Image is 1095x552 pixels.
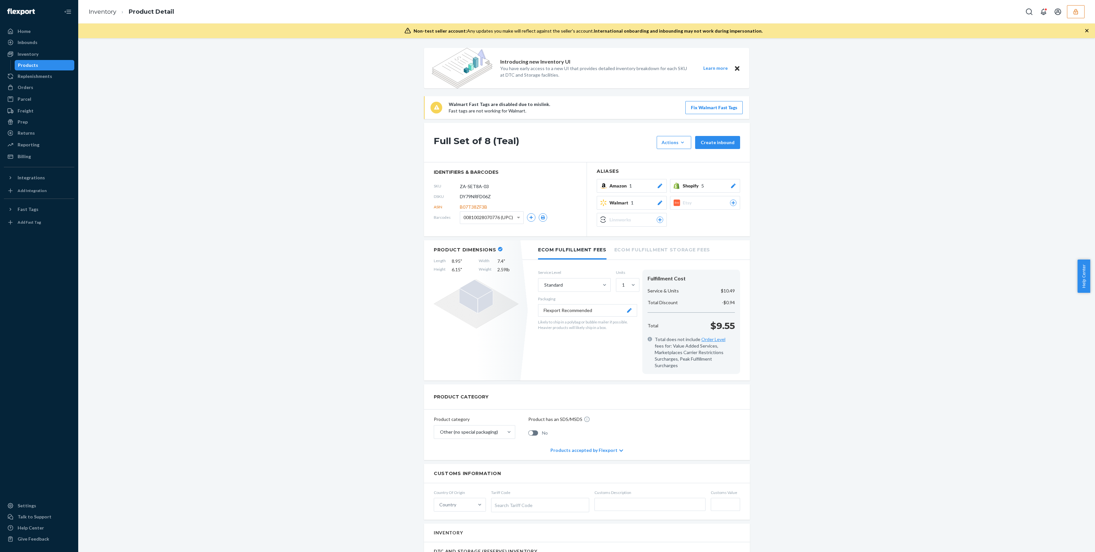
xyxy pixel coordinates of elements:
[683,183,701,189] span: Shopify
[439,501,456,508] div: Country
[594,28,763,34] span: International onboarding and inbounding may not work during impersonation.
[434,416,515,423] p: Product category
[597,179,667,193] button: Amazon1
[434,194,460,199] span: DSKU
[622,282,625,288] div: 1
[504,258,505,264] span: "
[631,200,634,206] span: 1
[414,28,467,34] span: Non-test seller account:
[500,65,691,78] p: You have early access to a new UI that provides detailed inventory breakdown for each SKU at DTC ...
[449,108,550,114] p: Fast tags are not working for Walmart.
[4,82,74,93] a: Orders
[4,172,74,183] button: Integrations
[434,215,460,220] span: Barcodes
[721,288,735,294] p: $10.49
[18,219,41,225] div: Add Fast Tag
[18,502,36,509] div: Settings
[701,183,704,189] span: 5
[648,322,658,329] p: Total
[434,204,460,210] span: ASIN
[648,288,679,294] p: Service & Units
[711,490,740,495] span: Customs Value
[609,200,631,206] span: Walmart
[18,525,44,531] div: Help Center
[538,240,606,260] li: Ecom Fulfillment Fees
[18,84,33,91] div: Orders
[18,28,31,35] div: Home
[4,523,74,533] a: Help Center
[479,266,491,273] span: Weight
[670,196,740,210] button: Etsy
[711,498,740,511] input: Customs Value
[1037,5,1050,18] button: Open notifications
[4,140,74,150] a: Reporting
[550,440,623,460] div: Products accepted by Flexport
[491,490,589,495] span: Tariff Code
[695,136,740,149] button: Create inbound
[542,430,548,436] span: No
[662,139,686,146] div: Actions
[18,51,38,57] div: Inventory
[497,258,518,264] span: 7.4
[18,188,47,193] div: Add Integration
[4,37,74,48] a: Inbounds
[414,28,763,34] div: Any updates you make will reflect against the seller's account.
[434,530,463,535] h2: Inventory
[434,266,446,273] span: Height
[18,108,34,114] div: Freight
[460,193,491,200] span: DY79NRFD06Z
[4,151,74,162] a: Billing
[4,500,74,511] a: Settings
[449,101,550,108] p: Walmart Fast Tags are disabled due to mislink.
[452,266,473,273] span: 6.15
[18,62,38,68] div: Products
[710,319,735,332] p: $9.55
[597,213,667,227] button: Linnworks
[657,136,691,149] button: Actions
[460,204,487,210] span: B07T38ZF3B
[685,101,743,114] button: Fix Walmart Fast Tags
[733,64,741,72] button: Close
[597,196,667,210] button: Walmart1
[1077,260,1090,293] button: Help Center
[18,536,49,542] div: Give Feedback
[452,258,473,264] span: 8.95
[614,240,710,258] li: Ecom Fulfillment Storage Fees
[434,247,496,253] h2: Product Dimensions
[4,512,74,522] a: Talk to Support
[4,49,74,59] a: Inventory
[683,200,694,206] span: Etsy
[629,183,632,189] span: 1
[61,5,74,18] button: Close Navigation
[544,282,563,288] div: Standard
[18,206,38,213] div: Fast Tags
[434,183,460,189] span: SKU
[18,130,35,136] div: Returns
[699,64,732,72] button: Learn more
[609,183,629,189] span: Amazon
[4,117,74,127] a: Prep
[439,429,440,435] input: Other (no special packaging)
[722,299,735,306] p: -$0.94
[655,336,735,369] span: Total does not include fees for: Value Added Services, Marketplaces Carrier Restrictions Surcharg...
[1051,5,1064,18] button: Open account menu
[129,8,174,15] a: Product Detail
[83,2,179,22] ol: breadcrumbs
[648,275,735,282] div: Fulfillment Cost
[463,212,513,223] span: 00810028070776 (UPC)
[18,39,37,46] div: Inbounds
[538,304,637,317] button: Flexport Recommended
[538,319,637,330] p: Likely to ship in a polybag or bubble mailer if possible. Heavier products will likely ship in a ...
[4,204,74,215] button: Fast Tags
[18,73,52,80] div: Replenishments
[434,169,577,175] span: identifiers & barcodes
[434,136,653,149] h1: Full Set of 8 (Teal)
[609,216,634,223] span: Linnworks
[18,174,45,181] div: Integrations
[594,490,706,495] span: Customs Description
[4,71,74,82] a: Replenishments
[18,96,31,102] div: Parcel
[432,48,492,88] img: new-reports-banner-icon.82668bd98b6a51aee86340f2a7b77ae3.png
[434,490,486,495] span: Country Of Origin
